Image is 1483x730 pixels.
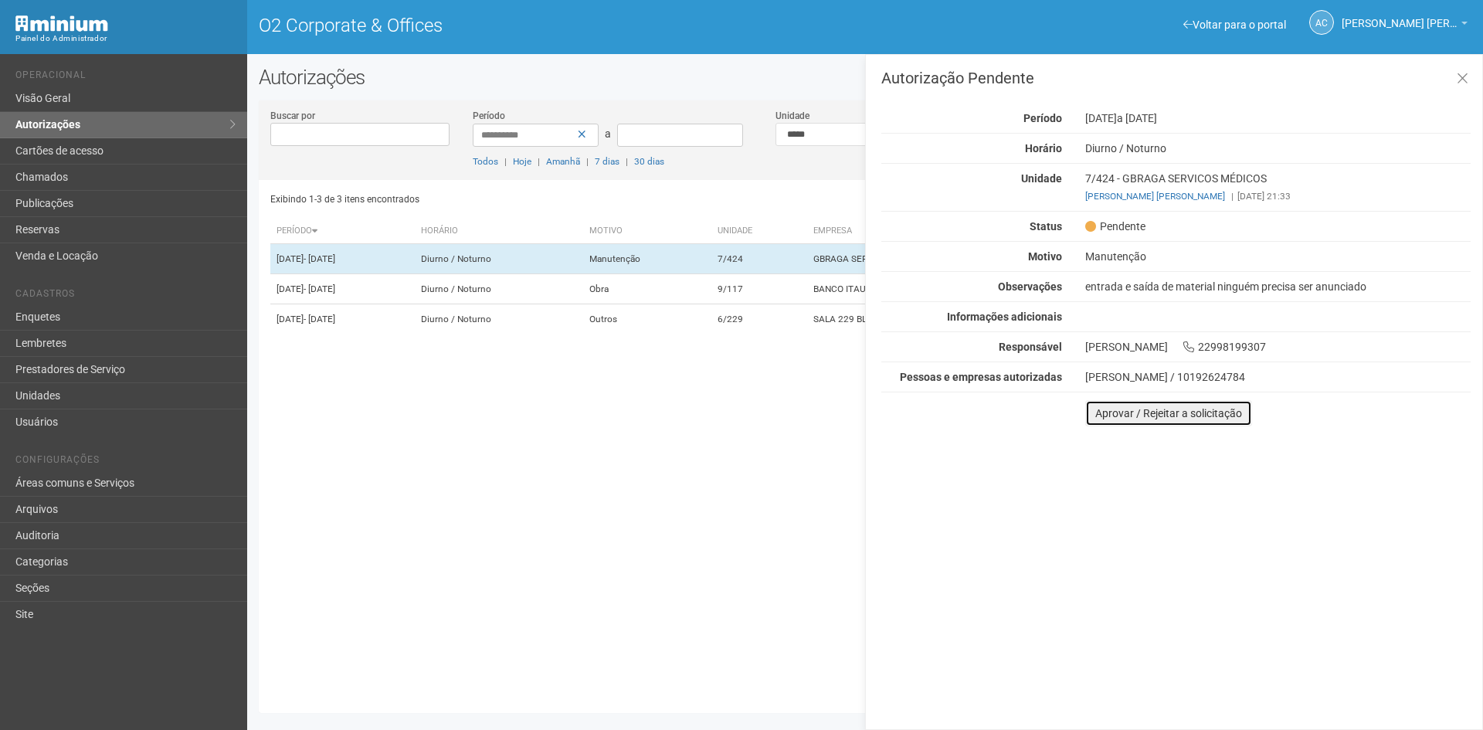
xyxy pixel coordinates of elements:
[15,70,236,86] li: Operacional
[1023,112,1062,124] strong: Período
[1025,142,1062,154] strong: Horário
[415,274,583,304] td: Diurno / Noturno
[270,244,415,274] td: [DATE]
[513,156,531,167] a: Hoje
[1342,19,1468,32] a: [PERSON_NAME] [PERSON_NAME]
[626,156,628,167] span: |
[711,219,807,244] th: Unidade
[999,341,1062,353] strong: Responsável
[1085,370,1471,384] div: [PERSON_NAME] / 10192624784
[1028,250,1062,263] strong: Motivo
[538,156,540,167] span: |
[304,253,335,264] span: - [DATE]
[415,304,583,334] td: Diurno / Noturno
[15,454,236,470] li: Configurações
[415,244,583,274] td: Diurno / Noturno
[304,314,335,324] span: - [DATE]
[881,70,1471,86] h3: Autorização Pendente
[1030,220,1062,233] strong: Status
[711,244,807,274] td: 7/424
[586,156,589,167] span: |
[1309,10,1334,35] a: AC
[1085,189,1471,203] div: [DATE] 21:33
[15,288,236,304] li: Cadastros
[583,304,712,334] td: Outros
[807,274,1081,304] td: BANCO ITAU
[270,109,315,123] label: Buscar por
[270,188,860,211] div: Exibindo 1-3 de 3 itens encontrados
[1085,191,1225,202] a: [PERSON_NAME] [PERSON_NAME]
[1074,171,1482,203] div: 7/424 - GBRAGA SERVICOS MÉDICOS
[807,244,1081,274] td: GBRAGA SERVICOS MÉDICOS
[998,280,1062,293] strong: Observações
[947,311,1062,323] strong: Informações adicionais
[595,156,619,167] a: 7 dias
[900,371,1062,383] strong: Pessoas e empresas autorizadas
[1074,250,1482,263] div: Manutenção
[546,156,580,167] a: Amanhã
[1342,2,1458,29] span: Ana Carla de Carvalho Silva
[1021,172,1062,185] strong: Unidade
[711,274,807,304] td: 9/117
[15,32,236,46] div: Painel do Administrador
[634,156,664,167] a: 30 dias
[270,219,415,244] th: Período
[1085,219,1145,233] span: Pendente
[473,156,498,167] a: Todos
[15,15,108,32] img: Minium
[270,304,415,334] td: [DATE]
[1231,191,1234,202] span: |
[583,219,712,244] th: Motivo
[1074,141,1482,155] div: Diurno / Noturno
[504,156,507,167] span: |
[807,219,1081,244] th: Empresa
[605,127,611,140] span: a
[270,274,415,304] td: [DATE]
[1085,400,1252,426] button: Aprovar / Rejeitar a solicitação
[1074,340,1482,354] div: [PERSON_NAME] 22998199307
[807,304,1081,334] td: SALA 229 BLOCO 6
[1074,280,1482,294] div: entrada e saída de material ninguém precisa ser anunciado
[1074,111,1482,125] div: [DATE]
[304,284,335,294] span: - [DATE]
[1183,19,1286,31] a: Voltar para o portal
[415,219,583,244] th: Horário
[711,304,807,334] td: 6/229
[259,66,1471,89] h2: Autorizações
[775,109,809,123] label: Unidade
[259,15,853,36] h1: O2 Corporate & Offices
[583,244,712,274] td: Manutenção
[583,274,712,304] td: Obra
[473,109,505,123] label: Período
[1117,112,1157,124] span: a [DATE]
